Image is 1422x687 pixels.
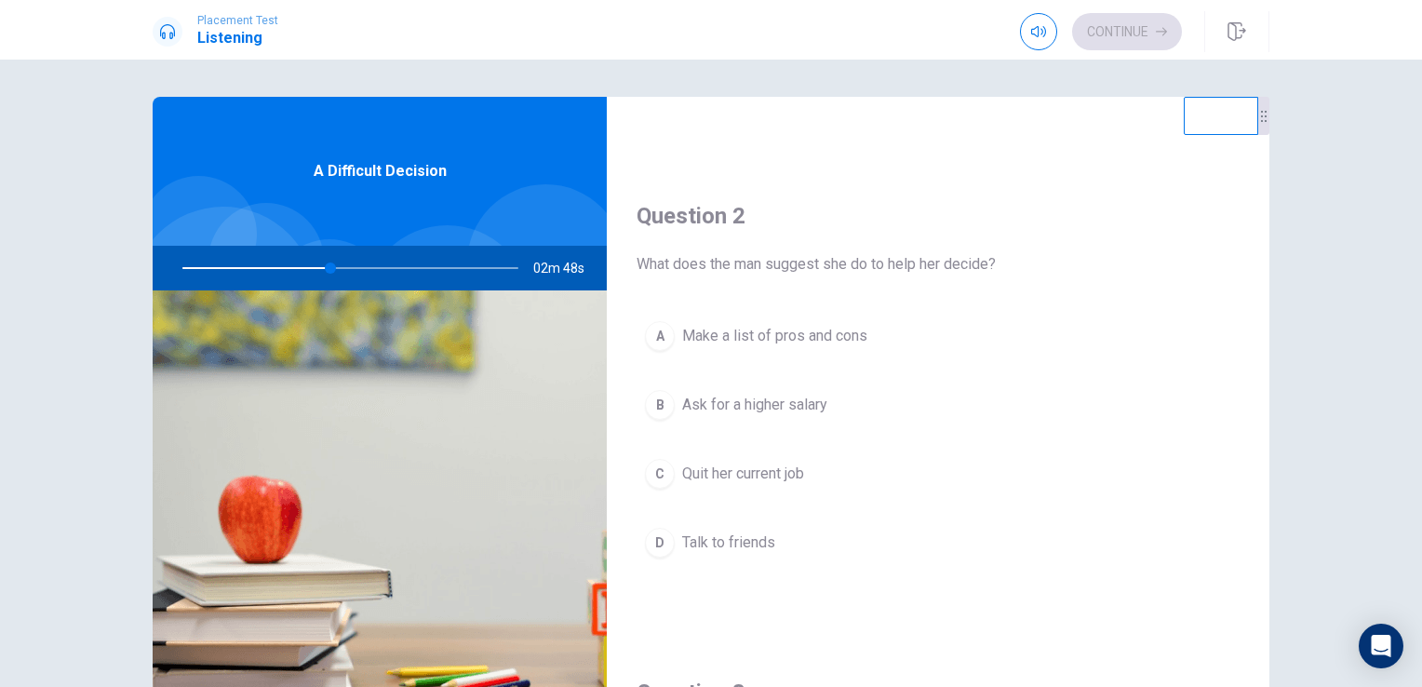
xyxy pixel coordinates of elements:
h1: Listening [197,27,278,49]
button: AMake a list of pros and cons [637,313,1240,359]
span: Make a list of pros and cons [682,325,867,347]
span: Talk to friends [682,532,775,554]
div: D [645,528,675,558]
div: A [645,321,675,351]
span: Placement Test [197,14,278,27]
span: Quit her current job [682,463,804,485]
span: Ask for a higher salary [682,394,827,416]
div: Open Intercom Messenger [1359,624,1403,668]
span: What does the man suggest she do to help her decide? [637,253,1240,276]
button: CQuit her current job [637,451,1240,497]
span: A Difficult Decision [314,160,447,182]
button: DTalk to friends [637,519,1240,566]
div: B [645,390,675,420]
h4: Question 2 [637,201,1240,231]
span: 02m 48s [533,246,599,290]
button: BAsk for a higher salary [637,382,1240,428]
div: C [645,459,675,489]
